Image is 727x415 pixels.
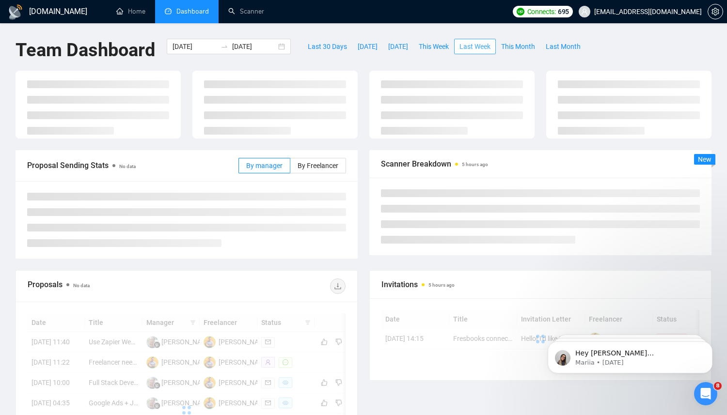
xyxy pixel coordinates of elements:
[462,162,488,167] time: 5 hours ago
[383,39,413,54] button: [DATE]
[558,6,569,17] span: 695
[352,39,383,54] button: [DATE]
[428,282,455,288] time: 5 hours ago
[16,39,155,61] h1: Team Dashboard
[165,8,172,15] span: dashboard
[308,41,347,52] span: Last 30 Days
[708,8,723,15] a: setting
[698,155,711,163] span: New
[533,321,727,389] iframe: Intercom notifications message
[232,41,276,52] input: End date
[173,41,217,52] input: Start date
[708,4,723,19] button: setting
[381,158,700,170] span: Scanner Breakdown
[454,39,496,54] button: Last Week
[73,283,90,288] span: No data
[358,41,378,52] span: [DATE]
[714,382,722,390] span: 8
[527,6,556,17] span: Connects:
[176,7,209,15] span: Dashboard
[116,7,145,15] a: homeHome
[381,278,699,291] span: Invitations
[517,8,524,15] img: upwork-logo.png
[540,39,586,54] button: Last Month
[302,39,352,54] button: Last 30 Days
[8,4,23,20] img: logo
[221,43,228,50] span: to
[388,41,408,52] span: [DATE]
[298,162,338,169] span: By Freelancer
[694,382,717,405] iframe: Intercom live chat
[459,41,490,52] span: Last Week
[28,278,187,294] div: Proposals
[581,8,588,15] span: user
[246,162,283,169] span: By manager
[546,41,581,52] span: Last Month
[221,43,228,50] span: swap-right
[496,39,540,54] button: This Month
[27,159,238,171] span: Proposal Sending Stats
[228,7,264,15] a: searchScanner
[119,164,136,169] span: No data
[413,39,454,54] button: This Week
[501,41,535,52] span: This Month
[419,41,449,52] span: This Week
